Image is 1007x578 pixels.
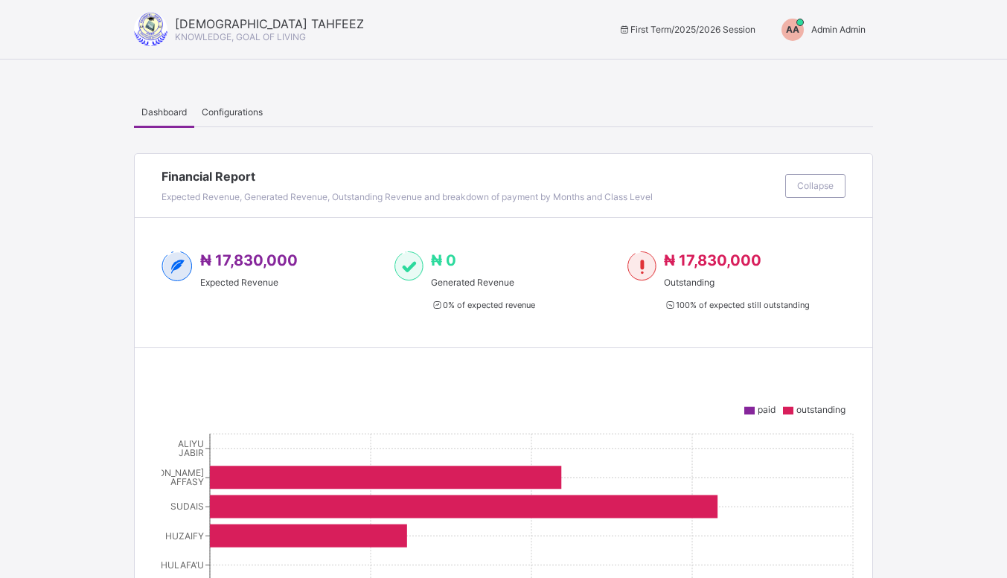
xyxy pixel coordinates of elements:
tspan: HUZAIFY [165,530,204,542]
span: [DEMOGRAPHIC_DATA] TAHFEEZ [175,16,364,31]
img: paid-1.3eb1404cbcb1d3b736510a26bbfa3ccb.svg [394,251,423,281]
img: expected-2.4343d3e9d0c965b919479240f3db56ac.svg [162,251,193,281]
span: Expected Revenue [200,277,298,288]
span: 100 % of expected still outstanding [664,300,809,310]
span: outstanding [796,404,845,415]
span: 0 % of expected revenue [431,300,534,310]
span: ₦ 17,830,000 [664,251,761,269]
span: Generated Revenue [431,277,534,288]
span: ₦ 0 [431,251,456,269]
span: Configurations [202,106,263,118]
span: Collapse [797,180,834,191]
tspan: KHULAFA’U [155,559,204,571]
span: paid [758,404,776,415]
tspan: ALIYU [178,438,204,449]
span: ₦ 17,830,000 [200,251,298,269]
tspan: AFFASY [170,476,204,487]
span: session/term information [618,24,755,35]
tspan: JABIR [179,447,204,458]
span: Outstanding [664,277,809,288]
span: AA [786,24,799,35]
span: Expected Revenue, Generated Revenue, Outstanding Revenue and breakdown of payment by Months and C... [162,191,653,202]
span: KNOWLEDGE, GOAL OF LIVING [175,31,306,42]
tspan: [PERSON_NAME] [132,467,204,478]
tspan: SUDAIS [170,501,204,512]
span: Financial Report [162,169,778,184]
span: Dashboard [141,106,187,118]
span: Admin Admin [811,24,866,35]
img: outstanding-1.146d663e52f09953f639664a84e30106.svg [627,251,656,281]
